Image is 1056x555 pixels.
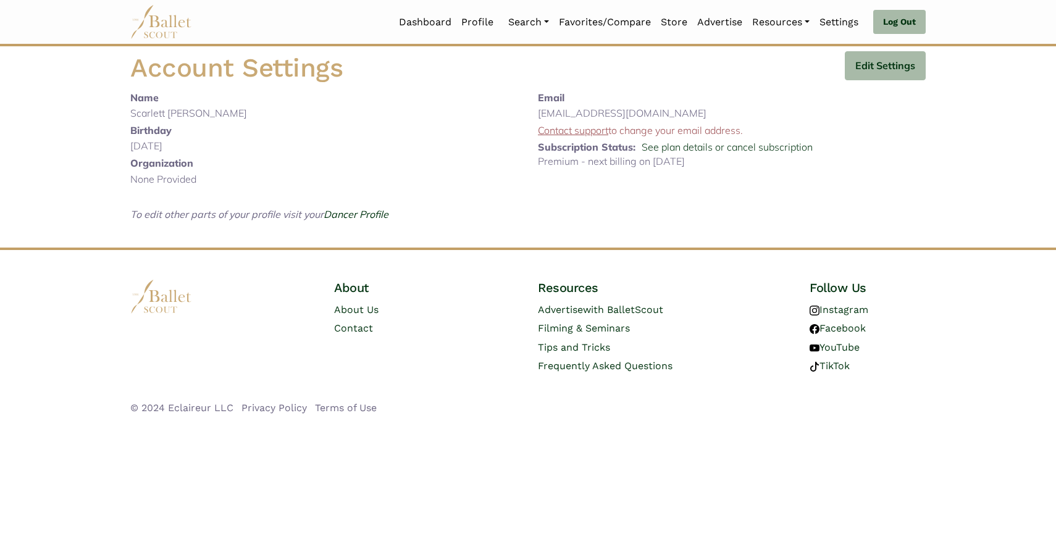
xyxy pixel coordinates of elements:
[810,362,819,372] img: tiktok logo
[538,91,564,104] b: Email
[130,280,192,314] img: logo
[810,322,866,334] a: Facebook
[554,9,656,35] a: Favorites/Compare
[538,280,722,296] h4: Resources
[334,322,373,334] a: Contact
[642,141,813,153] a: See plan details or cancel subscription
[324,208,388,220] a: Dancer Profile
[538,322,630,334] a: Filming & Seminars
[538,154,926,170] p: Premium - next billing on [DATE]
[334,280,450,296] h4: About
[810,304,868,315] a: Instagram
[815,9,863,35] a: Settings
[538,360,673,372] a: Frequently Asked Questions
[810,280,926,296] h4: Follow Us
[241,402,307,414] a: Privacy Policy
[456,9,498,35] a: Profile
[130,51,343,85] h1: Account Settings
[656,9,692,35] a: Store
[167,107,247,119] span: [PERSON_NAME]
[810,341,860,353] a: YouTube
[538,141,635,153] b: Subscription Status:
[334,304,379,315] a: About Us
[538,341,610,353] a: Tips and Tricks
[692,9,747,35] a: Advertise
[845,51,926,80] button: Edit Settings
[538,124,608,136] a: Contact support
[130,138,518,154] p: [DATE]
[130,107,165,119] span: Scarlett
[873,10,926,35] a: Log Out
[583,304,663,315] span: with BalletScout
[130,157,193,169] b: Organization
[315,402,377,414] a: Terms of Use
[130,124,172,136] b: Birthday
[538,106,926,122] p: [EMAIL_ADDRESS][DOMAIN_NAME]
[130,172,518,188] p: None Provided
[538,123,926,139] p: to change your email address.
[538,304,663,315] a: Advertisewith BalletScout
[810,360,850,372] a: TikTok
[503,9,554,35] a: Search
[810,324,819,334] img: facebook logo
[810,343,819,353] img: youtube logo
[747,9,815,35] a: Resources
[130,400,233,416] li: © 2024 Eclaireur LLC
[130,91,159,104] b: Name
[394,9,456,35] a: Dashboard
[130,208,388,220] i: To edit other parts of your profile visit your
[810,306,819,315] img: instagram logo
